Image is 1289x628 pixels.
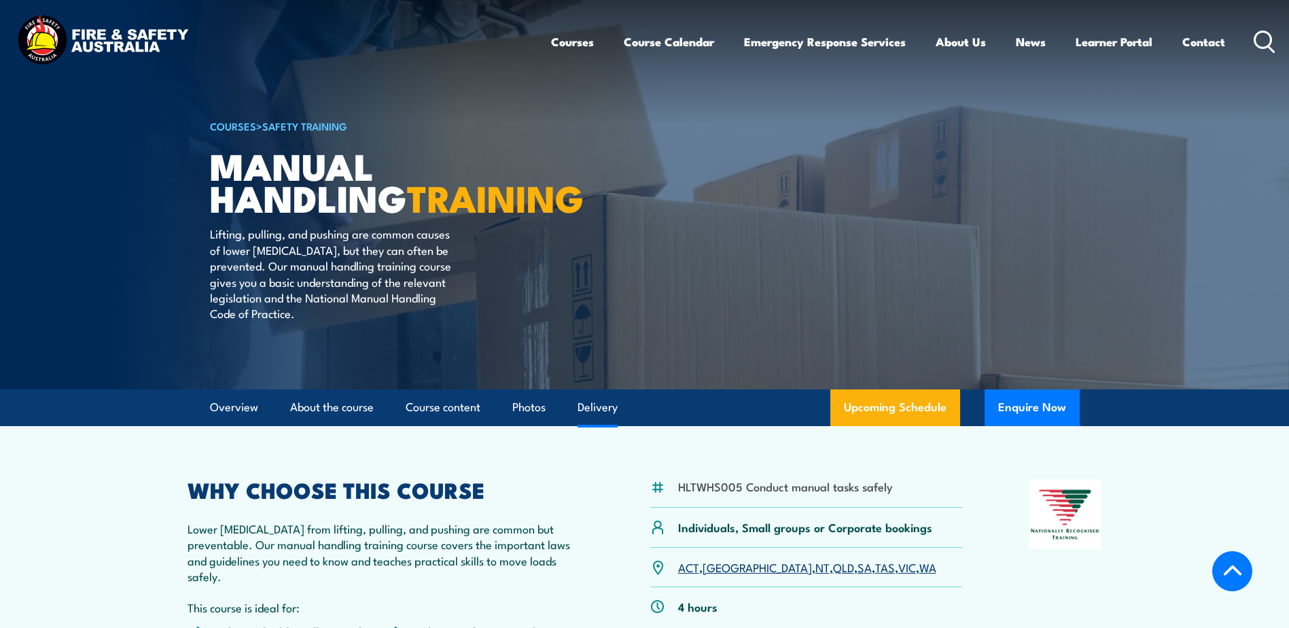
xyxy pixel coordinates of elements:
p: Lower [MEDICAL_DATA] from lifting, pulling, and pushing are common but preventable. Our manual ha... [188,521,584,585]
button: Enquire Now [985,389,1080,426]
p: Individuals, Small groups or Corporate bookings [678,519,932,535]
a: COURSES [210,118,256,133]
a: TAS [875,559,895,575]
a: QLD [833,559,854,575]
h6: > [210,118,546,134]
li: HLTWHS005 Conduct manual tasks safely [678,478,893,494]
a: VIC [898,559,916,575]
a: Contact [1182,24,1225,60]
a: Learner Portal [1076,24,1152,60]
a: Safety Training [262,118,347,133]
a: Emergency Response Services [744,24,906,60]
a: Upcoming Schedule [830,389,960,426]
a: Overview [210,389,258,425]
a: NT [815,559,830,575]
a: ACT [678,559,699,575]
a: Course Calendar [624,24,714,60]
p: Lifting, pulling, and pushing are common causes of lower [MEDICAL_DATA], but they can often be pr... [210,226,458,321]
a: Photos [512,389,546,425]
a: WA [919,559,936,575]
p: This course is ideal for: [188,599,584,615]
a: Delivery [578,389,618,425]
a: SA [858,559,872,575]
h2: WHY CHOOSE THIS COURSE [188,480,584,499]
h1: Manual Handling [210,150,546,213]
p: , , , , , , , [678,559,936,575]
a: [GEOGRAPHIC_DATA] [703,559,812,575]
a: About Us [936,24,986,60]
a: Courses [551,24,594,60]
a: Course content [406,389,480,425]
a: About the course [290,389,374,425]
a: News [1016,24,1046,60]
p: 4 hours [678,599,718,614]
img: Nationally Recognised Training logo. [1029,480,1102,549]
strong: TRAINING [407,169,584,225]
